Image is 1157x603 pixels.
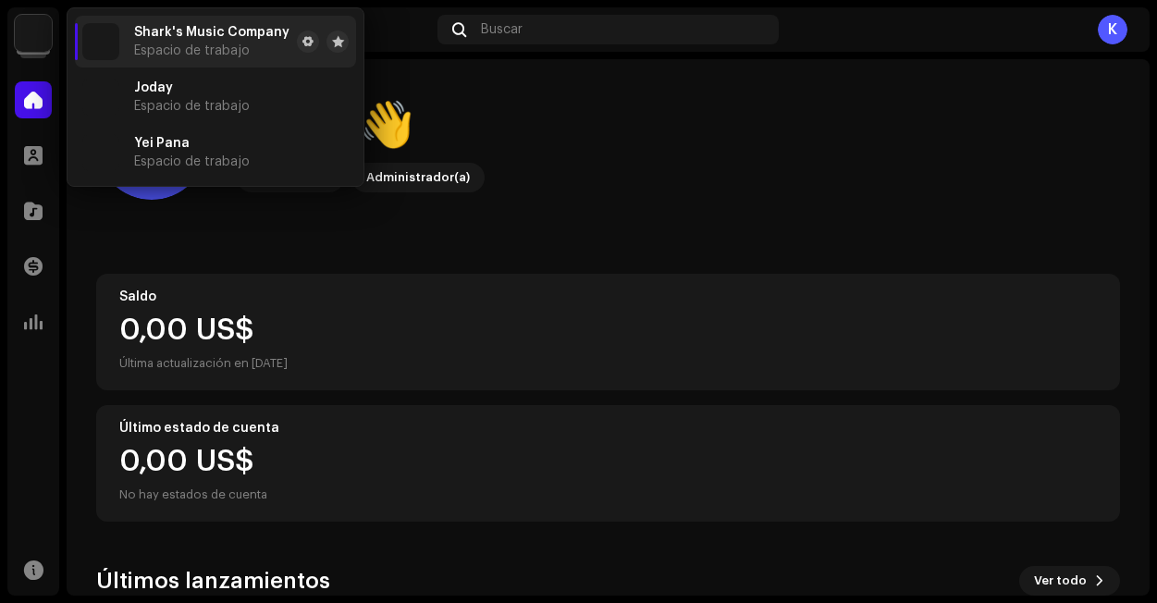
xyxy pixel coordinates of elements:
img: 40d31eee-25aa-4f8a-9761-0bbac6d73880 [82,134,119,171]
span: Buscar [481,22,523,37]
span: Shark's Music Company [134,25,289,40]
h3: Últimos lanzamientos [96,566,330,596]
div: No hay estados de cuenta [119,484,267,506]
re-o-card-value: Saldo [96,274,1120,390]
span: Espacio de trabajo [134,154,250,169]
re-o-card-value: Último estado de cuenta [96,405,1120,522]
span: Espacio de trabajo [134,43,250,58]
div: Saldo [119,289,1097,304]
button: Ver todo [1019,566,1120,596]
div: Último estado de cuenta [119,421,1097,436]
img: 40d31eee-25aa-4f8a-9761-0bbac6d73880 [82,79,119,116]
span: Ver todo [1034,562,1087,599]
span: Joday [134,80,173,95]
span: Espacio de trabajo [134,99,250,114]
div: K [1098,15,1127,44]
span: Yei Pana [134,136,190,151]
div: Última actualización en [DATE] [119,352,1097,375]
img: 40d31eee-25aa-4f8a-9761-0bbac6d73880 [82,23,119,60]
img: 40d31eee-25aa-4f8a-9761-0bbac6d73880 [15,15,52,52]
div: Administrador(a) [366,166,470,189]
